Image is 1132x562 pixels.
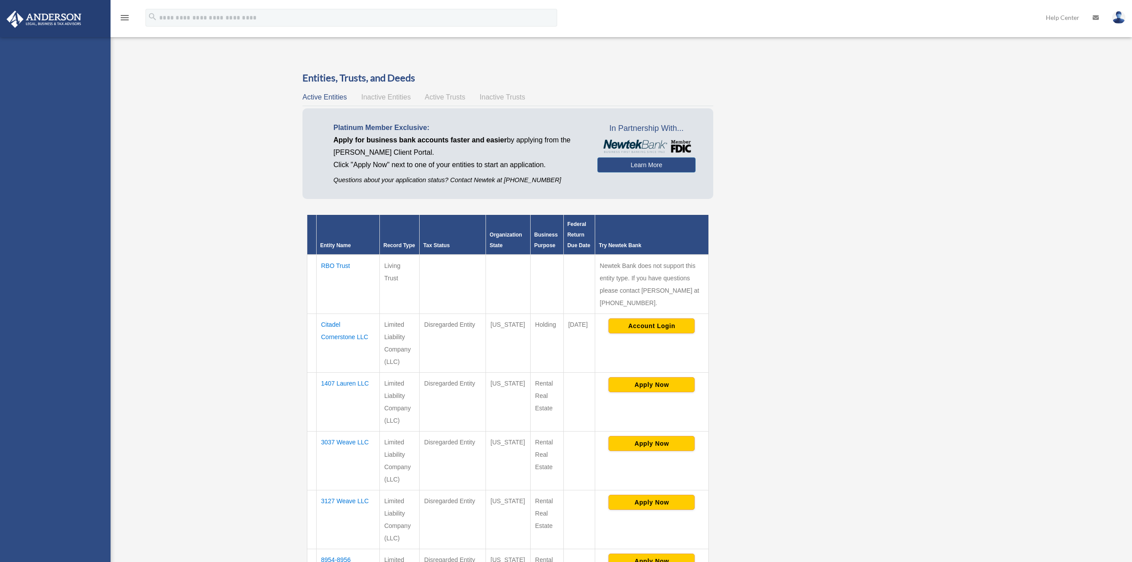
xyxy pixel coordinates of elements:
div: Try Newtek Bank [599,240,704,251]
td: 1407 Lauren LLC [317,372,380,431]
p: Platinum Member Exclusive: [333,122,584,134]
p: Click "Apply Now" next to one of your entities to start an application. [333,159,584,171]
p: Questions about your application status? Contact Newtek at [PHONE_NUMBER] [333,175,584,186]
td: Limited Liability Company (LLC) [379,313,419,372]
span: Apply for business bank accounts faster and easier [333,136,507,144]
td: Living Trust [379,255,419,314]
td: RBO Trust [317,255,380,314]
button: Apply Now [608,436,695,451]
td: Disregarded Entity [420,431,486,490]
img: User Pic [1112,11,1125,24]
th: Business Purpose [531,215,564,255]
button: Apply Now [608,495,695,510]
span: Inactive Trusts [480,93,525,101]
td: [US_STATE] [486,372,531,431]
a: menu [119,15,130,23]
td: Rental Real Estate [531,431,564,490]
span: Inactive Entities [361,93,411,101]
i: search [148,12,157,22]
td: 3127 Weave LLC [317,490,380,549]
p: by applying from the [PERSON_NAME] Client Portal. [333,134,584,159]
td: [US_STATE] [486,313,531,372]
span: Active Trusts [425,93,466,101]
th: Federal Return Due Date [563,215,595,255]
td: Limited Liability Company (LLC) [379,431,419,490]
td: [US_STATE] [486,490,531,549]
th: Record Type [379,215,419,255]
td: 3037 Weave LLC [317,431,380,490]
td: Rental Real Estate [531,372,564,431]
th: Tax Status [420,215,486,255]
a: Account Login [608,322,695,329]
td: Newtek Bank does not support this entity type. If you have questions please contact [PERSON_NAME]... [595,255,708,314]
img: Anderson Advisors Platinum Portal [4,11,84,28]
a: Learn More [597,157,695,172]
td: [DATE] [563,313,595,372]
td: Disregarded Entity [420,313,486,372]
td: Holding [531,313,564,372]
td: Limited Liability Company (LLC) [379,490,419,549]
th: Organization State [486,215,531,255]
td: [US_STATE] [486,431,531,490]
button: Account Login [608,318,695,333]
th: Entity Name [317,215,380,255]
td: Disregarded Entity [420,372,486,431]
i: menu [119,12,130,23]
h3: Entities, Trusts, and Deeds [302,71,713,85]
td: Disregarded Entity [420,490,486,549]
img: NewtekBankLogoSM.png [602,140,691,153]
span: In Partnership With... [597,122,695,136]
td: Rental Real Estate [531,490,564,549]
td: Citadel Cornerstone LLC [317,313,380,372]
td: Limited Liability Company (LLC) [379,372,419,431]
span: Active Entities [302,93,347,101]
button: Apply Now [608,377,695,392]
